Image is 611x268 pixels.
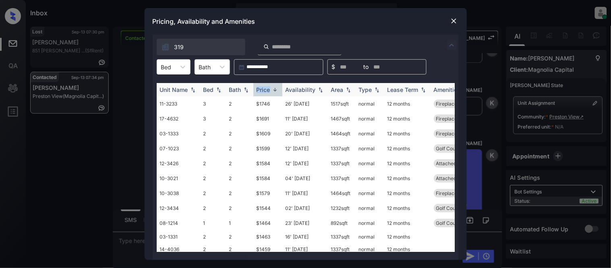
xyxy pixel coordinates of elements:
span: Attached 1 Car ... [436,160,474,166]
td: 16' [DATE] [282,231,328,243]
td: 20' [DATE] [282,126,328,141]
td: 12' [DATE] [282,141,328,156]
span: Attached 1 Car ... [436,175,474,181]
img: sorting [215,87,223,93]
span: Fireplace [436,101,458,107]
span: to [364,62,369,71]
td: normal [356,126,384,141]
td: 04' [DATE] [282,171,328,186]
td: 1337 sqft [328,156,356,171]
img: icon-zuma [162,43,170,51]
td: 03-1331 [157,231,200,243]
td: 12 months [384,216,431,231]
td: 2 [226,96,253,111]
td: 11' [DATE] [282,243,328,256]
td: 2 [226,156,253,171]
td: 07-1023 [157,141,200,156]
td: $1609 [253,126,282,141]
div: Price [257,86,270,93]
td: 892 sqft [328,216,356,231]
td: 1467 sqft [328,111,356,126]
div: Type [359,86,372,93]
span: Golf Course vie... [436,205,475,211]
td: 2 [200,171,226,186]
td: 2 [200,231,226,243]
td: 1337 sqft [328,243,356,256]
td: 11-3233 [157,96,200,111]
td: $1691 [253,111,282,126]
td: 2 [200,141,226,156]
td: 2 [200,243,226,256]
td: 17-4632 [157,111,200,126]
td: $1584 [253,156,282,171]
td: 10-3038 [157,186,200,201]
td: 2 [226,141,253,156]
td: 1464 sqft [328,186,356,201]
td: 1337 sqft [328,231,356,243]
td: $1746 [253,96,282,111]
span: Fireplace [436,190,458,196]
span: 319 [174,43,184,52]
td: normal [356,231,384,243]
img: icon-zuma [447,40,457,50]
td: 14-4036 [157,243,200,256]
td: 10-3021 [157,171,200,186]
td: normal [356,201,384,216]
img: sorting [271,87,279,93]
td: 2 [226,231,253,243]
div: Amenities [434,86,461,93]
td: 12 months [384,243,431,256]
td: $1463 [253,231,282,243]
td: 12 months [384,141,431,156]
td: 2 [200,186,226,201]
img: sorting [419,87,427,93]
td: 12' [DATE] [282,156,328,171]
td: 2 [226,111,253,126]
td: 3 [200,111,226,126]
td: 1232 sqft [328,201,356,216]
td: 2 [226,126,253,141]
td: 12 months [384,231,431,243]
div: Unit Name [160,86,188,93]
span: $ [332,62,336,71]
td: 2 [200,156,226,171]
div: Lease Term [387,86,418,93]
img: sorting [373,87,381,93]
td: 1337 sqft [328,171,356,186]
div: Bed [203,86,214,93]
td: 1337 sqft [328,141,356,156]
td: normal [356,156,384,171]
td: 12-3434 [157,201,200,216]
td: 2 [226,243,253,256]
span: Golf Course vie... [436,220,475,226]
td: normal [356,141,384,156]
td: 11' [DATE] [282,186,328,201]
img: sorting [317,87,325,93]
td: 2 [226,171,253,186]
td: 26' [DATE] [282,96,328,111]
td: normal [356,243,384,256]
div: Bath [229,86,241,93]
td: normal [356,96,384,111]
span: Golf Course vie... [436,145,475,152]
td: 1464 sqft [328,126,356,141]
img: icon-zuma [263,43,269,50]
td: 3 [200,96,226,111]
span: Fireplace [436,116,458,122]
div: Availability [286,86,316,93]
td: 12-3426 [157,156,200,171]
td: $1459 [253,243,282,256]
div: Area [331,86,344,93]
td: 03-1333 [157,126,200,141]
td: normal [356,111,384,126]
td: 2 [200,201,226,216]
td: 12 months [384,201,431,216]
td: 02' [DATE] [282,201,328,216]
td: normal [356,171,384,186]
td: 12 months [384,186,431,201]
td: 1517 sqft [328,96,356,111]
img: close [450,17,458,25]
td: 2 [226,186,253,201]
td: normal [356,216,384,231]
td: $1579 [253,186,282,201]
